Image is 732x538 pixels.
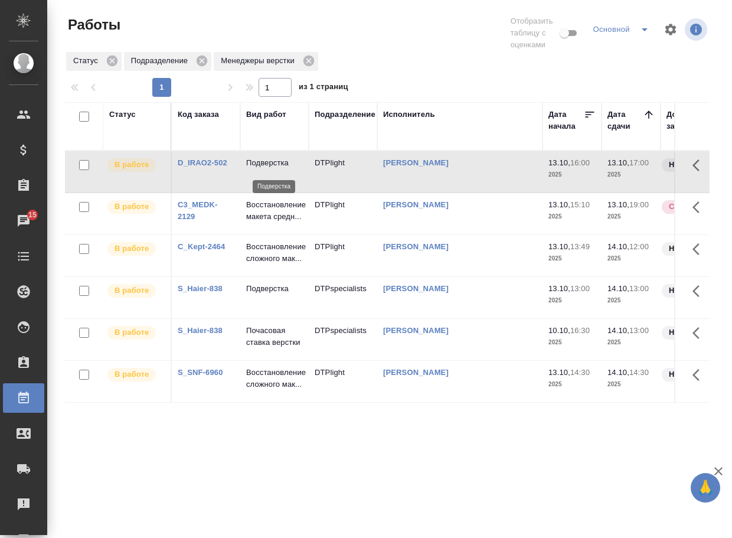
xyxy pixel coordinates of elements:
[178,109,219,120] div: Код заказа
[66,52,122,71] div: Статус
[607,368,629,377] p: 14.10,
[246,109,286,120] div: Вид работ
[383,326,449,335] a: [PERSON_NAME]
[246,283,303,295] p: Подверстка
[629,242,649,251] p: 12:00
[666,109,728,132] div: Доп. статус заказа
[685,361,714,389] button: Здесь прячутся важные кнопки
[629,326,649,335] p: 13:00
[115,285,149,296] p: В работе
[570,200,590,209] p: 15:10
[548,379,596,390] p: 2025
[309,193,377,234] td: DTPlight
[315,109,375,120] div: Подразделение
[548,284,570,293] p: 13.10,
[629,368,649,377] p: 14:30
[383,368,449,377] a: [PERSON_NAME]
[106,325,165,341] div: Исполнитель выполняет работу
[178,158,227,167] a: D_IRAO2-502
[607,379,655,390] p: 2025
[383,242,449,251] a: [PERSON_NAME]
[629,158,649,167] p: 17:00
[115,201,149,213] p: В работе
[629,284,649,293] p: 13:00
[115,369,149,380] p: В работе
[383,158,449,167] a: [PERSON_NAME]
[548,169,596,181] p: 2025
[383,284,449,293] a: [PERSON_NAME]
[669,327,720,338] p: Нормальный
[106,199,165,215] div: Исполнитель выполняет работу
[607,211,655,223] p: 2025
[607,242,629,251] p: 14.10,
[383,200,449,209] a: [PERSON_NAME]
[115,327,149,338] p: В работе
[669,201,704,213] p: Срочный
[570,284,590,293] p: 13:00
[607,253,655,265] p: 2025
[246,199,303,223] p: Восстановление макета средн...
[548,295,596,307] p: 2025
[570,368,590,377] p: 14:30
[178,284,223,293] a: S_Haier-838
[124,52,211,71] div: Подразделение
[115,159,149,171] p: В работе
[607,284,629,293] p: 14.10,
[669,285,720,296] p: Нормальный
[548,109,584,132] div: Дата начала
[178,326,223,335] a: S_Haier-838
[548,326,570,335] p: 10.10,
[607,200,629,209] p: 13.10,
[246,367,303,390] p: Восстановление сложного мак...
[65,15,120,34] span: Работы
[669,243,720,255] p: Нормальный
[178,368,223,377] a: S_SNF-6960
[309,319,377,360] td: DTPspecialists
[309,361,377,402] td: DTPlight
[548,368,570,377] p: 13.10,
[669,369,720,380] p: Нормальный
[383,109,435,120] div: Исполнитель
[548,242,570,251] p: 13.10,
[548,200,570,209] p: 13.10,
[21,209,44,221] span: 15
[691,473,720,503] button: 🙏
[570,242,590,251] p: 13:49
[607,295,655,307] p: 2025
[109,109,136,120] div: Статус
[607,326,629,335] p: 14.10,
[178,242,225,251] a: C_Kept-2464
[607,169,655,181] p: 2025
[607,109,643,132] div: Дата сдачи
[178,200,218,221] a: C3_MEDK-2129
[115,243,149,255] p: В работе
[548,253,596,265] p: 2025
[214,52,318,71] div: Менеджеры верстки
[106,157,165,173] div: Исполнитель выполняет работу
[548,337,596,348] p: 2025
[246,157,303,169] p: Подверстка
[246,325,303,348] p: Почасовая ставка верстки
[3,206,44,236] a: 15
[548,211,596,223] p: 2025
[299,80,348,97] span: из 1 страниц
[607,158,629,167] p: 13.10,
[695,475,715,500] span: 🙏
[590,20,656,39] div: split button
[685,235,714,263] button: Здесь прячутся важные кнопки
[607,337,655,348] p: 2025
[221,55,299,67] p: Менеджеры верстки
[309,235,377,276] td: DTPlight
[131,55,192,67] p: Подразделение
[309,277,377,318] td: DTPspecialists
[685,193,714,221] button: Здесь прячутся важные кнопки
[73,55,102,67] p: Статус
[246,241,303,265] p: Восстановление сложного мак...
[570,158,590,167] p: 16:00
[685,319,714,347] button: Здесь прячутся важные кнопки
[570,326,590,335] p: 16:30
[511,15,558,51] span: Отобразить таблицу с оценками
[309,151,377,193] td: DTPlight
[106,283,165,299] div: Исполнитель выполняет работу
[669,159,720,171] p: Нормальный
